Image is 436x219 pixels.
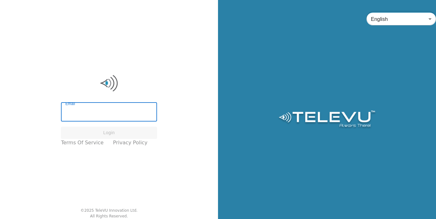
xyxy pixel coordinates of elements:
div: English [366,10,436,28]
a: Terms of Service [61,139,104,147]
div: All Rights Reserved. [90,213,128,219]
div: © 2025 TeleVU Innovation Ltd. [81,208,138,213]
img: Logo [61,74,157,93]
a: Privacy Policy [113,139,148,147]
img: Logo [278,110,376,129]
